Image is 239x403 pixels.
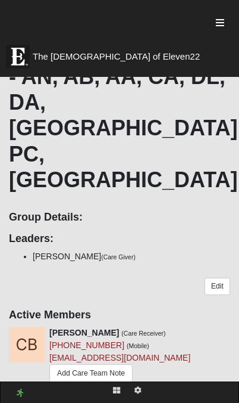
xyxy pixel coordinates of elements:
[9,309,230,322] h4: Active Members
[9,211,230,224] h4: Group Details:
[49,364,133,383] a: Add Care Team Note
[49,340,124,350] a: [PHONE_NUMBER]
[101,253,136,261] small: (Care Giver)
[49,353,190,362] a: [EMAIL_ADDRESS][DOMAIN_NAME]
[33,250,230,263] li: [PERSON_NAME]
[9,24,230,193] h1: [PERSON_NAME] 1:1 - AN, AB, AA, CA, DL, DA, [GEOGRAPHIC_DATA], PC, [GEOGRAPHIC_DATA]
[49,328,119,337] strong: [PERSON_NAME]
[205,278,230,295] a: Edit
[121,330,165,337] small: (Care Receiver)
[127,342,149,349] small: (Mobile)
[6,45,30,69] img: Eleven22 logo
[106,382,127,399] a: Block Configuration (Alt-B)
[33,51,200,63] span: The [DEMOGRAPHIC_DATA] of Eleven22
[17,387,23,399] a: Web cache enabled
[127,382,149,399] a: Page Properties (Alt+P)
[9,232,230,246] h4: Leaders:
